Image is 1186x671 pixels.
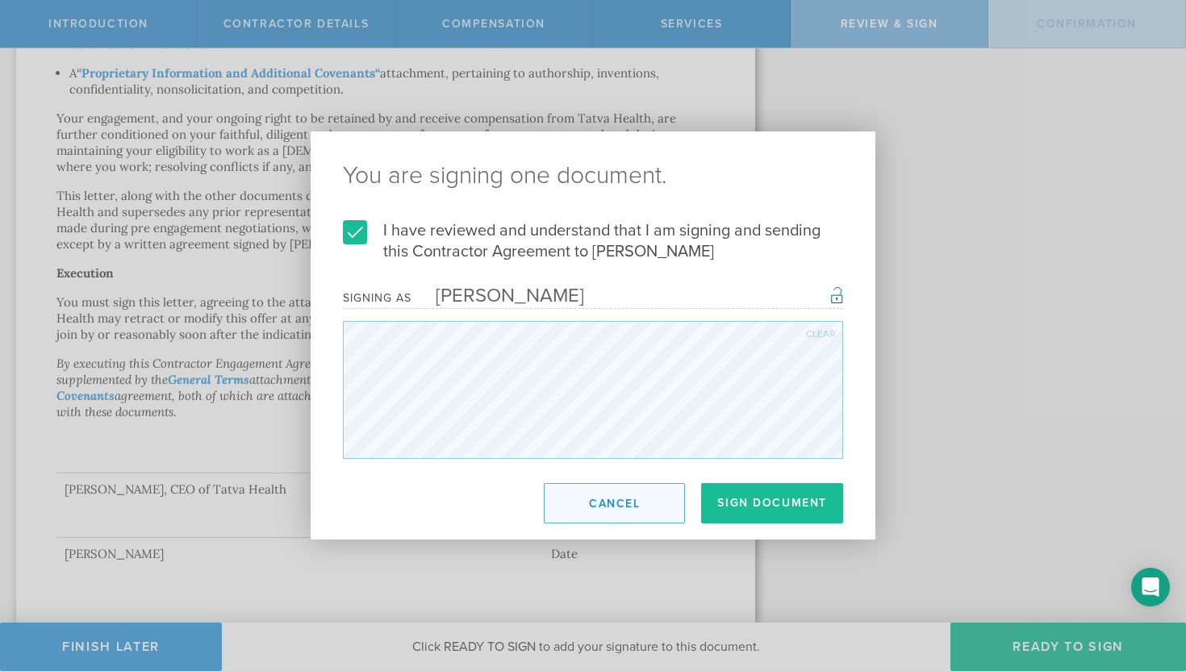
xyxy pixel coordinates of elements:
[343,291,411,305] div: Signing as
[343,220,843,262] label: I have reviewed and understand that I am signing and sending this Contractor Agreement to [PERSON...
[1131,568,1170,606] div: Open Intercom Messenger
[544,483,685,523] button: Cancel
[343,164,843,188] ng-pluralize: You are signing one document.
[411,284,584,307] div: [PERSON_NAME]
[701,483,843,523] button: Sign Document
